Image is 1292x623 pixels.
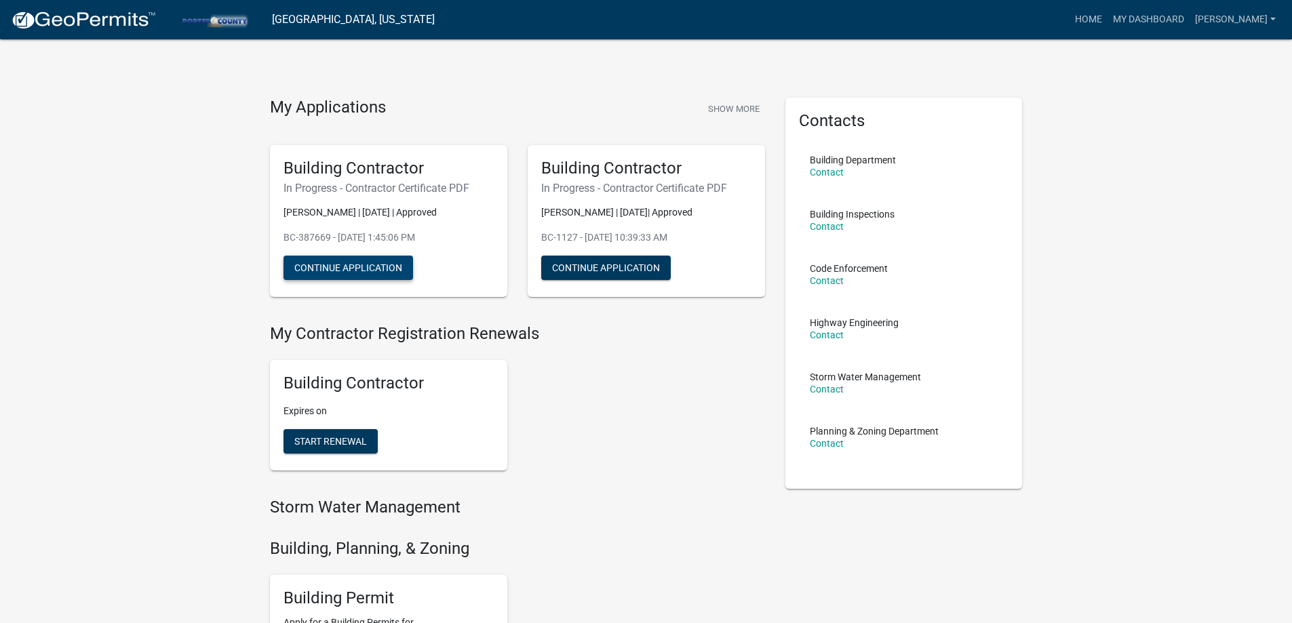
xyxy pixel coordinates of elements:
[283,230,494,245] p: BC-387669 - [DATE] 1:45:06 PM
[810,372,921,382] p: Storm Water Management
[270,324,765,344] h4: My Contractor Registration Renewals
[294,436,367,447] span: Start Renewal
[810,155,896,165] p: Building Department
[810,329,844,340] a: Contact
[810,438,844,449] a: Contact
[283,205,494,220] p: [PERSON_NAME] | [DATE] | Approved
[810,221,844,232] a: Contact
[1108,7,1190,33] a: My Dashboard
[799,111,1009,131] h5: Contacts
[541,230,751,245] p: BC-1127 - [DATE] 10:39:33 AM
[810,426,939,436] p: Planning & Zoning Department
[270,539,765,559] h4: Building, Planning, & Zoning
[272,8,435,31] a: [GEOGRAPHIC_DATA], [US_STATE]
[810,318,899,327] p: Highway Engineering
[283,256,413,280] button: Continue Application
[541,205,751,220] p: [PERSON_NAME] | [DATE]| Approved
[283,429,378,454] button: Start Renewal
[541,256,671,280] button: Continue Application
[810,275,844,286] a: Contact
[810,209,895,219] p: Building Inspections
[270,324,765,481] wm-registration-list-section: My Contractor Registration Renewals
[283,159,494,178] h5: Building Contractor
[810,167,844,178] a: Contact
[1190,7,1281,33] a: [PERSON_NAME]
[541,182,751,195] h6: In Progress - Contractor Certificate PDF
[810,384,844,395] a: Contact
[283,588,494,608] h5: Building Permit
[1070,7,1108,33] a: Home
[810,264,888,273] p: Code Enforcement
[283,404,494,418] p: Expires on
[283,182,494,195] h6: In Progress - Contractor Certificate PDF
[283,374,494,393] h5: Building Contractor
[270,498,765,517] h4: Storm Water Management
[270,98,386,118] h4: My Applications
[167,10,261,28] img: Porter County, Indiana
[703,98,765,120] button: Show More
[541,159,751,178] h5: Building Contractor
